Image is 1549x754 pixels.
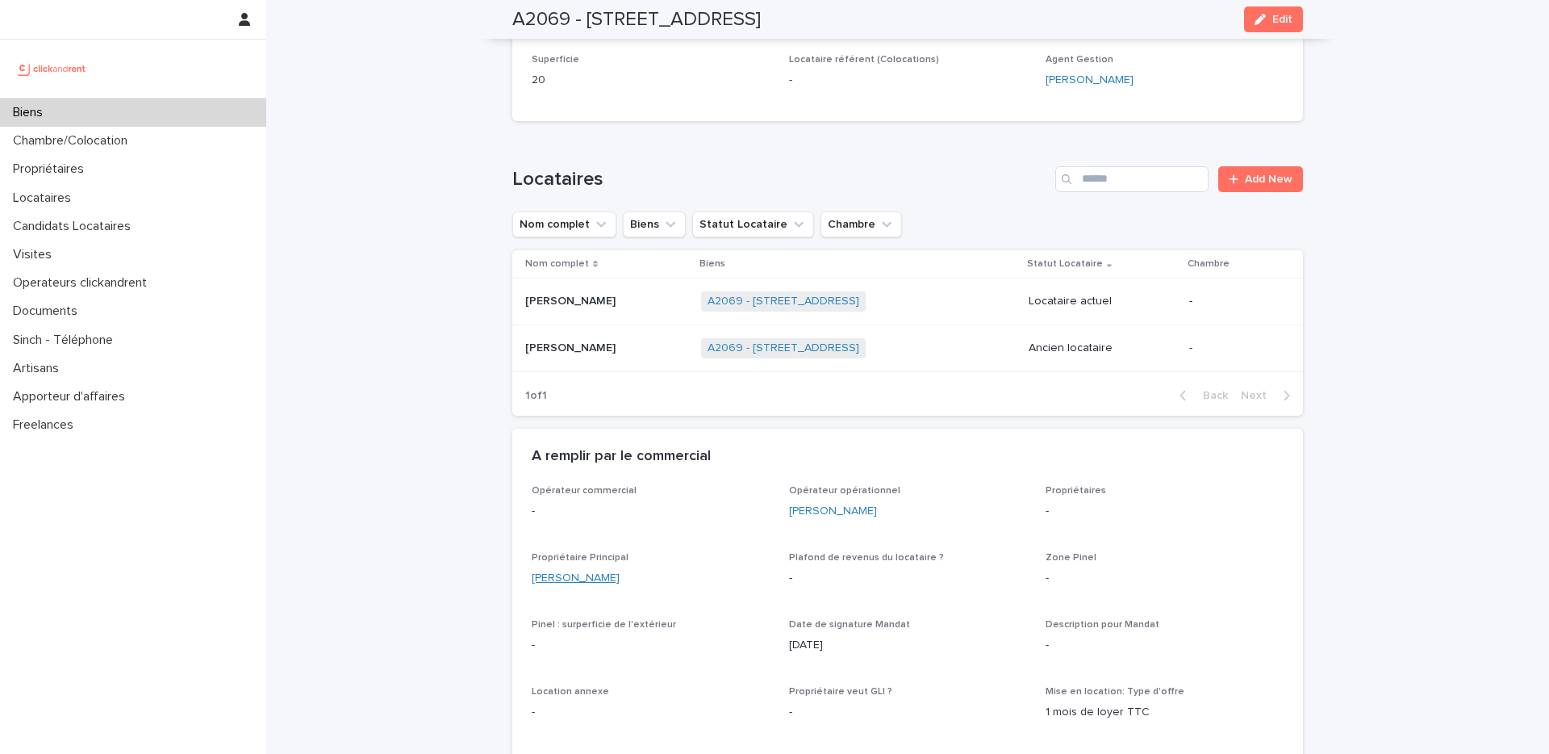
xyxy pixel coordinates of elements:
[525,255,589,273] p: Nom complet
[532,448,711,466] h2: A remplir par le commercial
[1244,6,1303,32] button: Edit
[532,704,770,721] p: -
[1046,503,1284,520] p: -
[1189,341,1277,355] p: -
[532,620,676,630] span: Pinel : surperficie de l'extérieur
[1241,390,1276,401] span: Next
[6,304,90,319] p: Documents
[6,105,56,120] p: Biens
[525,338,619,355] p: [PERSON_NAME]
[512,168,1049,191] h1: Locataires
[6,133,140,149] p: Chambre/Colocation
[789,704,1027,721] p: -
[532,55,579,65] span: Superficie
[1046,55,1113,65] span: Agent Gestion
[6,333,126,348] p: Sinch - Téléphone
[1027,255,1103,273] p: Statut Locataire
[1245,174,1292,185] span: Add New
[692,212,814,237] button: Statut Locataire
[789,55,939,65] span: Locataire référent (Colocations)
[6,361,72,376] p: Artisans
[525,291,619,308] p: [PERSON_NAME]
[820,212,902,237] button: Chambre
[512,279,1303,325] tr: [PERSON_NAME][PERSON_NAME] A2069 - [STREET_ADDRESS] Locataire actuel-
[708,295,859,308] a: A2069 - [STREET_ADDRESS]
[708,341,859,355] a: A2069 - [STREET_ADDRESS]
[6,389,138,404] p: Apporteur d'affaires
[1046,72,1134,89] a: [PERSON_NAME]
[1218,166,1303,192] a: Add New
[623,212,686,237] button: Biens
[1193,390,1228,401] span: Back
[789,486,900,496] span: Opérateur opérationnel
[532,687,609,697] span: Location annexe
[789,570,1027,587] p: -
[6,275,160,291] p: Operateurs clickandrent
[6,417,86,433] p: Freelances
[789,503,877,520] a: [PERSON_NAME]
[789,687,892,697] span: Propriétaire veut GLI ?
[789,553,944,563] span: Plafond de revenus du locataire ?
[532,72,770,89] p: 20
[512,8,761,31] h2: A2069 - [STREET_ADDRESS]
[1046,704,1284,721] p: 1 mois de loyer TTC
[1046,687,1184,697] span: Mise en location: Type d'offre
[699,255,725,273] p: Biens
[1029,295,1176,308] p: Locataire actuel
[1046,486,1106,496] span: Propriétaires
[1055,166,1209,192] input: Search
[1046,570,1284,587] p: -
[1167,388,1234,403] button: Back
[6,247,65,262] p: Visites
[1029,341,1176,355] p: Ancien locataire
[1272,14,1292,25] span: Edit
[1189,295,1277,308] p: -
[512,212,616,237] button: Nom complet
[6,161,97,177] p: Propriétaires
[532,637,770,654] p: -
[1234,388,1303,403] button: Next
[789,72,1027,89] p: -
[789,620,910,630] span: Date de signature Mandat
[1188,255,1230,273] p: Chambre
[512,376,560,416] p: 1 of 1
[532,503,770,520] p: -
[1046,637,1284,654] p: -
[6,191,84,206] p: Locataires
[1046,553,1096,563] span: Zone Pinel
[1046,620,1159,630] span: Description pour Mandat
[6,219,144,234] p: Candidats Locataires
[532,570,620,587] a: [PERSON_NAME]
[532,553,628,563] span: Propriétaire Principal
[13,52,91,85] img: UCB0brd3T0yccxBKYDjQ
[532,486,637,496] span: Opérateur commercial
[789,637,1027,654] p: [DATE]
[512,325,1303,372] tr: [PERSON_NAME][PERSON_NAME] A2069 - [STREET_ADDRESS] Ancien locataire-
